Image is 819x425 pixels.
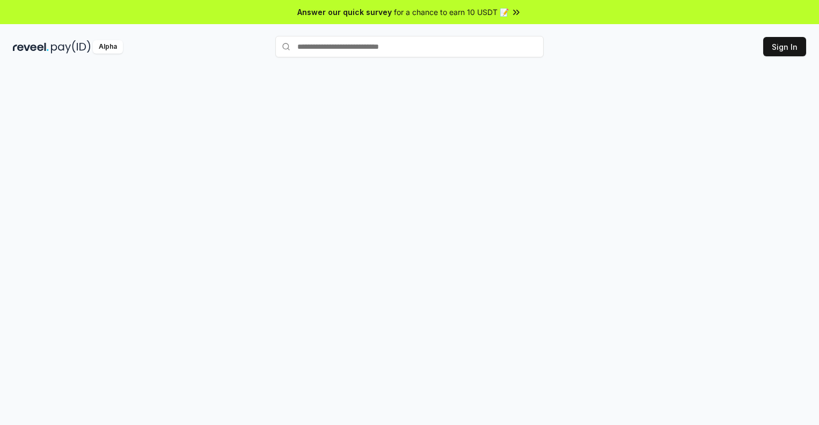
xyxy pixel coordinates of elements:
[297,6,392,18] span: Answer our quick survey
[51,40,91,54] img: pay_id
[394,6,509,18] span: for a chance to earn 10 USDT 📝
[93,40,123,54] div: Alpha
[763,37,806,56] button: Sign In
[13,40,49,54] img: reveel_dark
